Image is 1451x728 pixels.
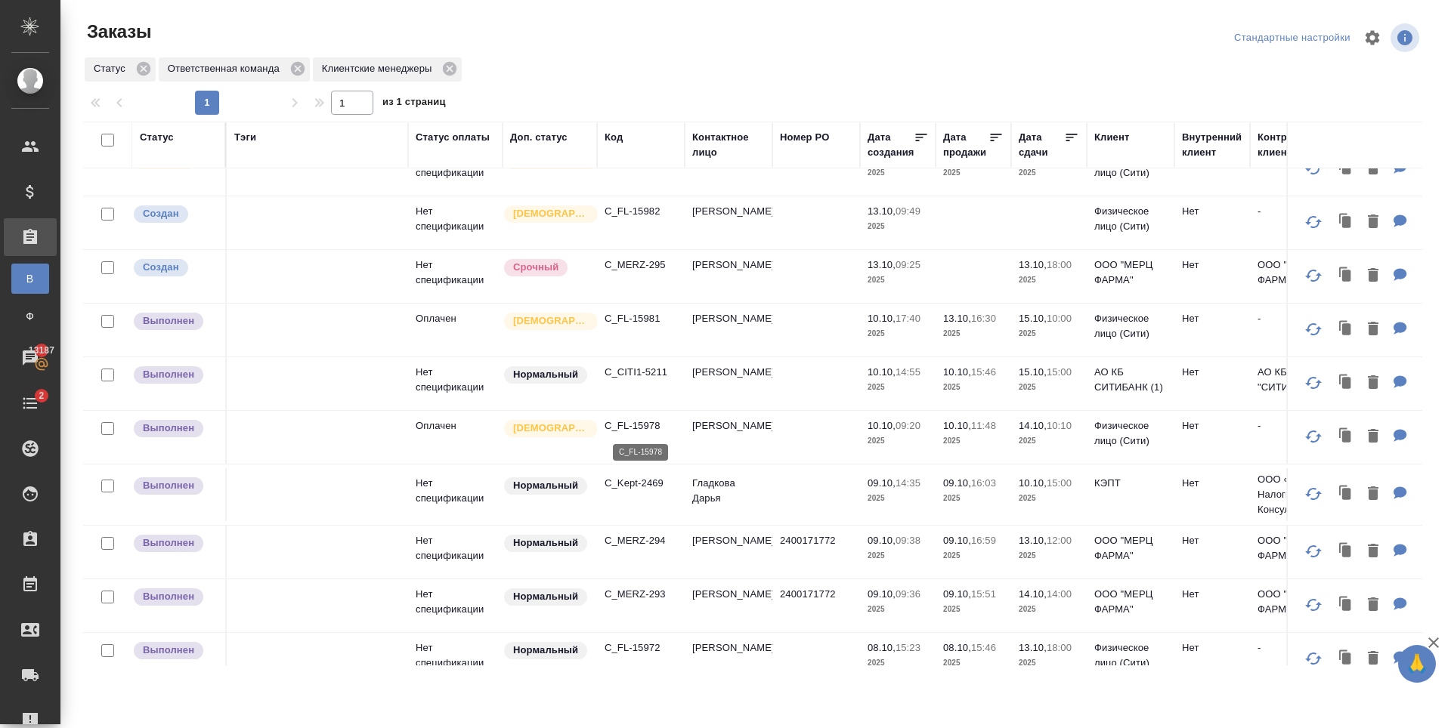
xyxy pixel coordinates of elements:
[1019,588,1047,600] p: 14.10,
[513,260,558,275] p: Срочный
[408,357,503,410] td: Нет спецификации
[868,219,928,234] p: 2025
[1354,20,1391,56] span: Настроить таблицу
[132,640,218,661] div: Выставляет ПМ после сдачи и проведения начислений. Последний этап для ПМа
[513,478,578,493] p: Нормальный
[408,196,503,249] td: Нет спецификации
[1258,418,1330,433] p: -
[1258,130,1330,160] div: Контрагент клиента
[1094,418,1167,449] p: Физическое лицо (Сити)
[1094,587,1167,617] p: ООО "МЕРЦ ФАРМА"
[1258,587,1330,617] p: ООО "МЕРЦ ФАРМА"
[1019,642,1047,653] p: 13.10,
[943,491,1004,506] p: 2025
[408,411,503,464] td: Оплачен
[868,433,928,449] p: 2025
[1332,314,1360,345] button: Клонировать
[94,61,131,76] p: Статус
[85,57,156,82] div: Статус
[1019,273,1079,288] p: 2025
[1094,640,1167,671] p: Физическое лицо (Сити)
[1094,130,1129,145] div: Клиент
[143,535,194,551] p: Выполнен
[1360,479,1386,510] button: Удалить
[1360,261,1386,292] button: Удалить
[943,548,1004,563] p: 2025
[971,313,996,324] p: 16:30
[132,311,218,332] div: Выставляет ПМ после сдачи и проведения начислений. Последний этап для ПМа
[1332,368,1360,399] button: Клонировать
[868,477,896,489] p: 09.10,
[1230,26,1354,50] div: split button
[943,313,971,324] p: 13.10,
[896,535,920,546] p: 09:38
[1360,314,1386,345] button: Удалить
[1019,602,1079,617] p: 2025
[605,533,677,548] p: C_MERZ-294
[971,477,996,489] p: 16:03
[868,656,928,671] p: 2025
[1182,640,1242,656] p: Нет
[1295,204,1332,240] button: Обновить
[943,366,971,378] p: 10.10,
[943,130,988,160] div: Дата продажи
[971,366,996,378] p: 15:46
[1332,261,1360,292] button: Клонировать
[943,588,971,600] p: 09.10,
[868,548,928,563] p: 2025
[605,130,623,145] div: Код
[143,589,194,604] p: Выполнен
[868,326,928,341] p: 2025
[503,365,589,385] div: Статус по умолчанию для стандартных заказов
[685,633,772,686] td: [PERSON_NAME]
[685,526,772,578] td: [PERSON_NAME]
[605,476,677,491] p: C_Kept-2469
[503,258,589,278] div: Выставляется автоматически, если на указанный объем услуг необходимо больше времени в стандартном...
[896,259,920,270] p: 09:25
[168,61,285,76] p: Ответственная команда
[1295,418,1332,455] button: Обновить
[513,367,578,382] p: Нормальный
[503,640,589,661] div: Статус по умолчанию для стандартных заказов
[19,271,42,286] span: В
[1332,590,1360,621] button: Клонировать
[896,420,920,431] p: 09:20
[416,130,490,145] div: Статус оплаты
[1258,311,1330,326] p: -
[1182,587,1242,602] p: Нет
[1360,590,1386,621] button: Удалить
[1386,207,1415,238] button: Для КМ: от КВ: на русс и нз, перевод нужен сегодня, ответ в вотс ап
[1295,640,1332,677] button: Обновить
[1019,366,1047,378] p: 15.10,
[896,588,920,600] p: 09:36
[132,258,218,278] div: Выставляется автоматически при создании заказа
[971,535,996,546] p: 16:59
[513,206,589,221] p: [DEMOGRAPHIC_DATA]
[868,313,896,324] p: 10.10,
[943,380,1004,395] p: 2025
[503,587,589,607] div: Статус по умолчанию для стандартных заказов
[772,579,860,632] td: 2400171772
[1182,365,1242,380] p: Нет
[1295,476,1332,512] button: Обновить
[1094,311,1167,341] p: Физическое лицо (Сити)
[1258,640,1330,656] p: -
[868,491,928,506] p: 2025
[143,478,194,493] p: Выполнен
[1019,535,1047,546] p: 13.10,
[408,250,503,303] td: Нет спецификации
[382,93,446,115] span: из 1 страниц
[1295,311,1332,347] button: Обновить
[1019,420,1047,431] p: 14.10,
[868,259,896,270] p: 13.10,
[605,587,677,602] p: C_MERZ-293
[605,204,677,219] p: C_FL-15982
[1047,313,1072,324] p: 10:00
[20,343,63,358] span: 13187
[11,301,49,332] a: Ф
[605,258,677,273] p: C_MERZ-295
[1404,648,1430,680] span: 🙏
[1019,477,1047,489] p: 10.10,
[1258,472,1330,517] p: ООО «Кэпт Налоги и Консультирование»
[1182,476,1242,491] p: Нет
